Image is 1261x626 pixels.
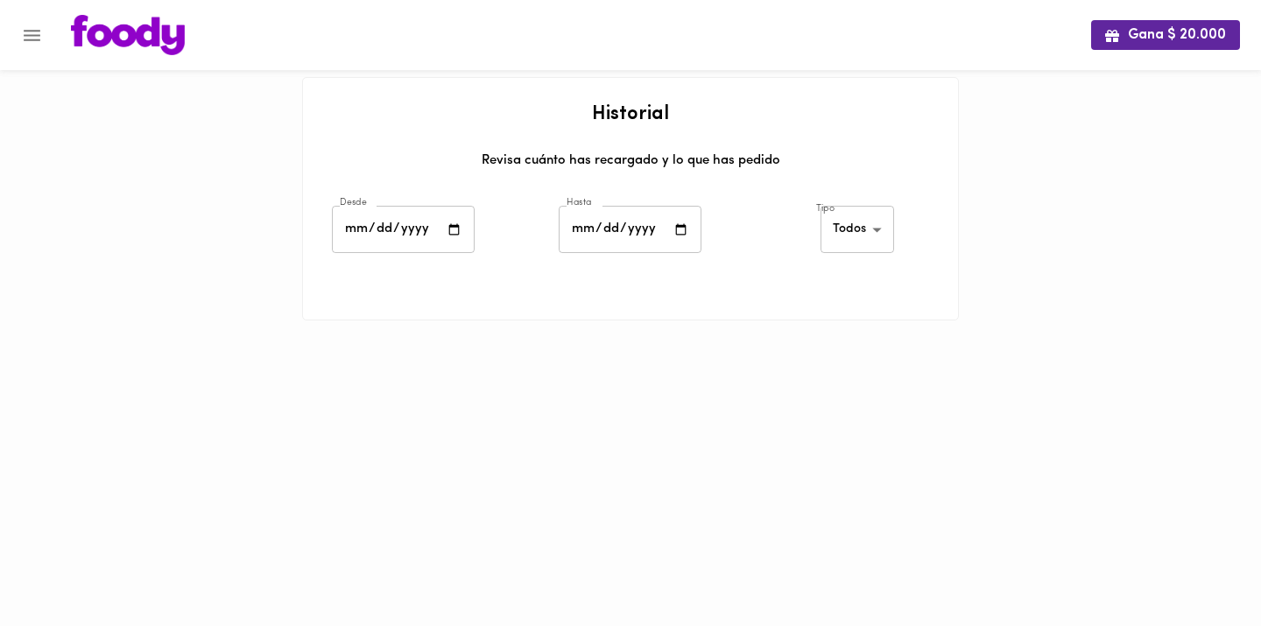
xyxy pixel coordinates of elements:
div: Revisa cuánto has recargado y lo que has pedido [321,151,940,183]
button: Menu [11,14,53,57]
span: Gana $ 20.000 [1105,27,1226,44]
button: Gana $ 20.000 [1091,20,1240,49]
img: logo.png [71,15,185,55]
iframe: Messagebird Livechat Widget [1159,524,1243,608]
h2: Historial [321,104,940,125]
div: Todos [821,206,894,254]
label: Tipo [816,202,835,215]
